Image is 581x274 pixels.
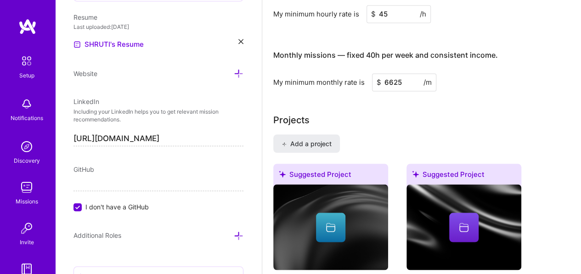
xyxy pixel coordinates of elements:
[273,77,365,87] div: My minimum monthly rate is
[17,178,36,197] img: teamwork
[85,202,149,212] span: I don't have a GitHub
[73,165,94,173] span: GitHub
[423,77,432,87] span: /m
[17,95,36,113] img: bell
[238,39,243,44] i: icon Close
[16,197,38,206] div: Missions
[73,108,243,124] p: Including your LinkedIn helps you to get relevant mission recommendations.
[73,22,243,32] div: Last uploaded: [DATE]
[412,170,419,177] i: icon SuggestedTeams
[367,5,431,23] input: XXX
[372,73,436,91] input: XXX
[73,98,99,105] span: LinkedIn
[406,164,521,188] div: Suggested Project
[273,51,498,60] h4: Monthly missions — fixed 40h per week and consistent income.
[73,70,97,77] span: Website
[17,51,36,71] img: setup
[73,231,121,239] span: Additional Roles
[273,134,340,153] button: Add a project
[73,13,97,21] span: Resume
[273,164,388,188] div: Suggested Project
[273,113,310,127] div: Add projects you've worked on
[17,219,36,237] img: Invite
[20,237,34,247] div: Invite
[273,184,388,270] img: cover
[273,9,359,19] div: My minimum hourly rate is
[73,41,81,48] img: Resume
[377,77,381,87] span: $
[14,156,40,165] div: Discovery
[371,9,376,19] span: $
[17,137,36,156] img: discovery
[19,71,34,80] div: Setup
[73,39,144,50] a: SHRUTI's Resume
[279,170,286,177] i: icon SuggestedTeams
[282,139,332,148] span: Add a project
[282,142,287,147] i: icon PlusBlack
[420,9,426,19] span: /h
[406,184,521,270] img: cover
[273,113,310,127] div: Projects
[18,18,37,35] img: logo
[11,113,43,123] div: Notifications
